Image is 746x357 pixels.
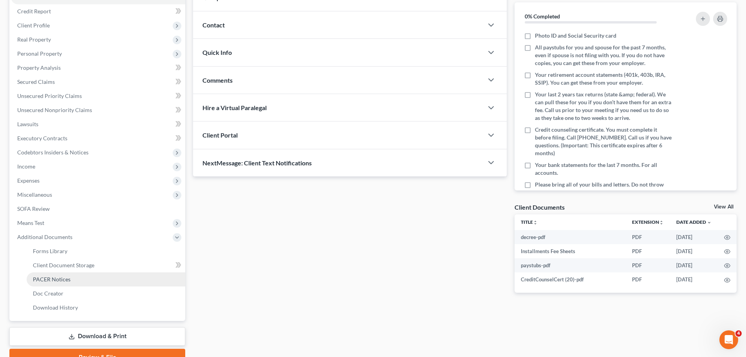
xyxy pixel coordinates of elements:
a: Secured Claims [11,75,185,89]
a: Credit Report [11,4,185,18]
span: Executory Contracts [17,135,67,141]
span: Your last 2 years tax returns (state &amp; federal). We can pull these for you if you don’t have ... [535,91,674,122]
td: [DATE] [670,258,718,272]
span: Miscellaneous [17,191,52,198]
td: PDF [626,244,670,258]
td: [DATE] [670,230,718,244]
a: Date Added expand_more [676,219,712,225]
span: Doc Creator [33,290,63,297]
span: Contact [202,21,225,29]
span: Personal Property [17,50,62,57]
span: Client Profile [17,22,50,29]
td: [DATE] [670,244,718,258]
i: unfold_more [533,220,538,225]
span: 4 [735,330,742,337]
td: CreditCounselCert (20)-pdf [515,272,626,286]
span: Unsecured Priority Claims [17,92,82,99]
span: PACER Notices [33,276,70,283]
a: Client Document Storage [27,258,185,272]
td: [DATE] [670,272,718,286]
span: All paystubs for you and spouse for the past 7 months, even if spouse is not filing with you. If ... [535,43,674,67]
span: Download History [33,304,78,311]
span: Means Test [17,219,44,226]
a: View All [714,204,733,210]
span: SOFA Review [17,205,50,212]
td: PDF [626,258,670,272]
a: Unsecured Nonpriority Claims [11,103,185,117]
td: PDF [626,230,670,244]
td: Installments Fee Sheets [515,244,626,258]
a: Doc Creator [27,286,185,301]
a: Download & Print [9,327,185,346]
span: Client Document Storage [33,262,94,268]
a: Lawsuits [11,117,185,131]
span: Forms Library [33,248,67,254]
span: NextMessage: Client Text Notifications [202,159,312,167]
span: Lawsuits [17,121,38,127]
span: Hire a Virtual Paralegal [202,104,267,111]
i: expand_more [707,220,712,225]
span: Quick Info [202,49,232,56]
span: Real Property [17,36,51,43]
td: PDF [626,272,670,286]
a: SOFA Review [11,202,185,216]
a: Unsecured Priority Claims [11,89,185,103]
td: paystubs-pdf [515,258,626,272]
span: Photo ID and Social Security card [535,32,616,40]
a: Executory Contracts [11,131,185,145]
span: Additional Documents [17,234,72,240]
a: Property Analysis [11,61,185,75]
span: Unsecured Nonpriority Claims [17,107,92,113]
a: Titleunfold_more [521,219,538,225]
span: Your bank statements for the last 7 months. For all accounts. [535,161,674,177]
span: Comments [202,76,233,84]
a: Extensionunfold_more [632,219,664,225]
i: unfold_more [659,220,664,225]
a: Download History [27,301,185,315]
iframe: Intercom live chat [719,330,738,349]
div: Client Documents [515,203,565,211]
a: Forms Library [27,244,185,258]
a: PACER Notices [27,272,185,286]
span: Secured Claims [17,78,55,85]
span: Codebtors Insiders & Notices [17,149,89,156]
td: decree-pdf [515,230,626,244]
span: Expenses [17,177,40,184]
span: Credit counseling certificate. You must complete it before filing. Call [PHONE_NUMBER]. Call us i... [535,126,674,157]
span: Client Portal [202,131,238,139]
strong: 0% Completed [525,13,560,20]
span: Income [17,163,35,170]
span: Credit Report [17,8,51,14]
span: Property Analysis [17,64,61,71]
span: Please bring all of your bills and letters. Do not throw them away. [535,181,674,196]
span: Your retirement account statements (401k, 403b, IRA, SSIP). You can get these from your employer. [535,71,674,87]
